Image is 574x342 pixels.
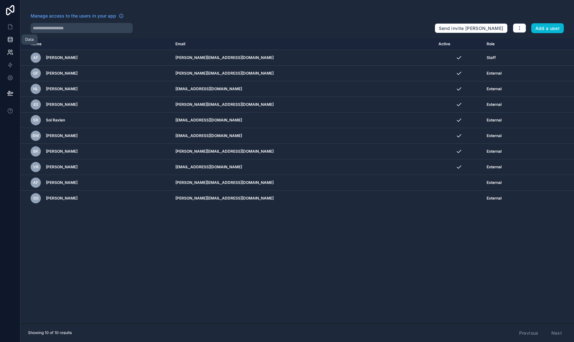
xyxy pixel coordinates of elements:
span: External [487,164,502,170]
td: [EMAIL_ADDRESS][DOMAIN_NAME] [172,81,435,97]
a: Manage access to the users in your app [31,13,124,19]
span: External [487,118,502,123]
span: BW [33,133,39,138]
span: External [487,133,502,138]
span: [PERSON_NAME] [46,133,77,138]
span: Showing 10 of 10 results [28,330,72,335]
span: Manage access to the users in your app [31,13,116,19]
span: ES [33,102,38,107]
span: External [487,86,502,91]
span: [PERSON_NAME] [46,102,77,107]
td: [PERSON_NAME][EMAIL_ADDRESS][DOMAIN_NAME] [172,175,435,191]
span: External [487,180,502,185]
span: [PERSON_NAME] [46,149,77,154]
span: Sol Raxlen [46,118,65,123]
span: [PERSON_NAME] [46,164,77,170]
span: [PERSON_NAME] [46,86,77,91]
button: Add a user [531,23,564,33]
th: Name [20,38,172,50]
td: [EMAIL_ADDRESS][DOMAIN_NAME] [172,113,435,128]
span: GF [33,71,38,76]
td: [EMAIL_ADDRESS][DOMAIN_NAME] [172,128,435,144]
span: [PERSON_NAME] [46,196,77,201]
span: SR [33,118,38,123]
div: Data [25,37,34,42]
td: [PERSON_NAME][EMAIL_ADDRESS][DOMAIN_NAME] [172,97,435,113]
span: AF [33,55,38,60]
span: GS [33,196,39,201]
span: [PERSON_NAME] [46,180,77,185]
span: External [487,196,502,201]
button: Send invite [PERSON_NAME] [435,23,508,33]
td: [PERSON_NAME][EMAIL_ADDRESS][DOMAIN_NAME] [172,191,435,206]
span: BK [33,149,38,154]
td: [EMAIL_ADDRESS][DOMAIN_NAME] [172,159,435,175]
td: [PERSON_NAME][EMAIL_ADDRESS][DOMAIN_NAME] [172,50,435,66]
span: External [487,102,502,107]
th: Email [172,38,435,50]
th: Active [435,38,483,50]
div: scrollable content [20,38,574,324]
span: [PERSON_NAME] [46,55,77,60]
td: [PERSON_NAME][EMAIL_ADDRESS][DOMAIN_NAME] [172,144,435,159]
span: External [487,149,502,154]
span: [PERSON_NAME] [46,71,77,76]
td: [PERSON_NAME][EMAIL_ADDRESS][DOMAIN_NAME] [172,66,435,81]
span: VR [33,164,39,170]
span: NL [33,86,38,91]
th: Role [483,38,539,50]
span: Staff [487,55,496,60]
span: AF [33,180,38,185]
span: External [487,71,502,76]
